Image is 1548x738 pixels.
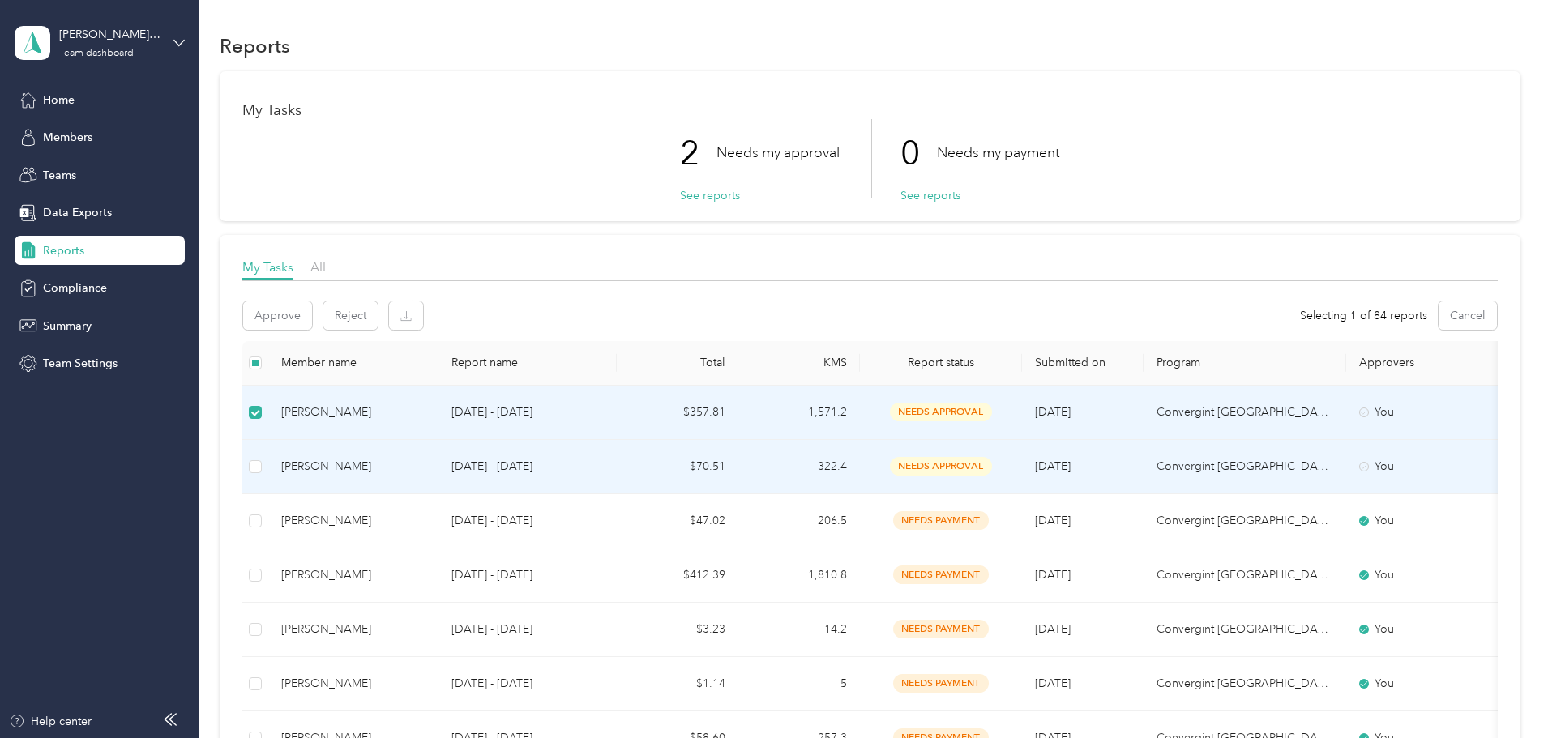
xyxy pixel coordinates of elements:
[1157,403,1333,421] p: Convergint [GEOGRAPHIC_DATA] 2024
[243,301,312,330] button: Approve
[1157,675,1333,693] p: Convergint [GEOGRAPHIC_DATA] 2024
[220,37,290,54] h1: Reports
[1157,512,1333,530] p: Convergint [GEOGRAPHIC_DATA] 2024
[59,49,134,58] div: Team dashboard
[890,457,992,476] span: needs approval
[1022,341,1144,386] th: Submitted on
[1144,603,1346,657] td: Convergint Canada 2024
[890,403,992,421] span: needs approval
[1035,514,1071,527] span: [DATE]
[617,548,738,603] td: $412.39
[738,548,860,603] td: 1,810.8
[242,102,1498,119] h1: My Tasks
[893,620,989,638] span: needs payment
[1359,675,1495,693] div: You
[451,566,604,584] p: [DATE] - [DATE]
[1359,566,1495,584] div: You
[323,301,378,330] button: Reject
[268,341,438,386] th: Member name
[1157,566,1333,584] p: Convergint [GEOGRAPHIC_DATA] 2024
[43,355,118,372] span: Team Settings
[1457,647,1548,738] iframe: Everlance-gr Chat Button Frame
[1144,386,1346,440] td: Convergint Canada 2024
[617,440,738,494] td: $70.51
[1144,341,1346,386] th: Program
[281,403,425,421] div: [PERSON_NAME]
[1035,568,1071,582] span: [DATE]
[43,242,84,259] span: Reports
[281,356,425,369] div: Member name
[451,403,604,421] p: [DATE] - [DATE]
[1157,621,1333,638] p: Convergint [GEOGRAPHIC_DATA] 2024
[738,440,860,494] td: 322.4
[9,713,92,730] button: Help center
[900,119,937,187] p: 0
[281,621,425,638] div: [PERSON_NAME]
[716,143,840,163] p: Needs my approval
[1359,621,1495,638] div: You
[738,494,860,548] td: 206.5
[1035,622,1071,636] span: [DATE]
[751,356,847,369] div: KMS
[1346,341,1508,386] th: Approvers
[1035,459,1071,473] span: [DATE]
[59,26,160,43] div: [PERSON_NAME] Team
[43,92,75,109] span: Home
[43,318,92,335] span: Summary
[1144,494,1346,548] td: Convergint Canada 2024
[680,119,716,187] p: 2
[281,675,425,693] div: [PERSON_NAME]
[617,603,738,657] td: $3.23
[1144,440,1346,494] td: Convergint Canada 2024
[873,356,1009,369] span: Report status
[43,204,112,221] span: Data Exports
[1359,403,1495,421] div: You
[1359,458,1495,476] div: You
[738,657,860,711] td: 5
[451,675,604,693] p: [DATE] - [DATE]
[1439,301,1497,330] button: Cancel
[1035,676,1071,690] span: [DATE]
[43,167,76,184] span: Teams
[680,187,740,204] button: See reports
[281,458,425,476] div: [PERSON_NAME]
[281,566,425,584] div: [PERSON_NAME]
[1035,405,1071,419] span: [DATE]
[900,187,960,204] button: See reports
[617,494,738,548] td: $47.02
[893,674,989,693] span: needs payment
[630,356,725,369] div: Total
[738,386,860,440] td: 1,571.2
[738,603,860,657] td: 14.2
[43,279,107,296] span: Compliance
[617,386,738,440] td: $357.81
[43,129,92,146] span: Members
[893,511,989,530] span: needs payment
[1144,548,1346,603] td: Convergint Canada 2024
[1157,458,1333,476] p: Convergint [GEOGRAPHIC_DATA] 2024
[242,259,293,275] span: My Tasks
[893,565,989,584] span: needs payment
[1359,512,1495,530] div: You
[937,143,1059,163] p: Needs my payment
[451,621,604,638] p: [DATE] - [DATE]
[451,512,604,530] p: [DATE] - [DATE]
[617,657,738,711] td: $1.14
[1144,657,1346,711] td: Convergint Canada 2024
[451,458,604,476] p: [DATE] - [DATE]
[1300,307,1427,324] span: Selecting 1 of 84 reports
[310,259,326,275] span: All
[281,512,425,530] div: [PERSON_NAME]
[438,341,617,386] th: Report name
